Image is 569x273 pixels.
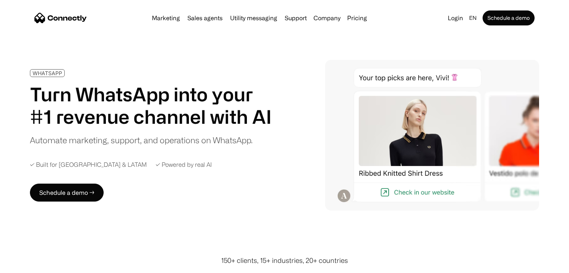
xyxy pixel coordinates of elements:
a: Marketing [149,15,183,21]
a: Utility messaging [227,15,280,21]
div: en [469,13,477,23]
div: Company [313,13,340,23]
a: Pricing [344,15,370,21]
div: en [466,13,481,23]
a: Login [445,13,466,23]
a: Support [282,15,310,21]
div: Automate marketing, support, and operations on WhatsApp. [30,134,253,146]
ul: Language list [15,260,45,270]
div: ✓ Powered by real AI [156,161,212,168]
div: 150+ clients, 15+ industries, 20+ countries [221,255,348,266]
a: Schedule a demo [483,10,535,25]
h1: Turn WhatsApp into your #1 revenue channel with AI [30,83,276,128]
div: Company [311,13,343,23]
div: ✓ Built for [GEOGRAPHIC_DATA] & LATAM [30,161,147,168]
aside: Language selected: English [7,259,45,270]
a: home [34,12,87,24]
a: Schedule a demo → [30,184,104,202]
a: Sales agents [184,15,226,21]
div: WHATSAPP [33,70,62,76]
